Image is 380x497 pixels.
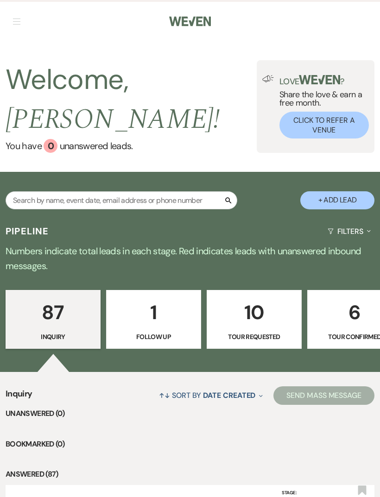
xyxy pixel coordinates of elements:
button: Filters [324,219,374,244]
p: Love ? [279,75,369,86]
a: 1Follow Up [106,290,201,349]
p: Follow Up [112,332,195,342]
button: Send Mass Message [273,386,374,405]
button: Click to Refer a Venue [279,112,369,138]
li: Unanswered (0) [6,408,374,420]
span: [PERSON_NAME] ! [6,98,220,141]
button: Sort By Date Created [155,383,266,408]
h2: Welcome, [6,60,257,139]
p: Tour Requested [213,332,296,342]
span: Inquiry [6,388,32,408]
input: Search by name, event date, email address or phone number [6,191,237,209]
div: 0 [44,139,57,153]
p: 1 [112,297,195,328]
h3: Pipeline [6,225,49,238]
span: ↑↓ [159,390,170,400]
p: 87 [12,297,95,328]
a: You have 0 unanswered leads. [6,139,257,153]
label: Stage: [282,488,351,497]
a: 10Tour Requested [207,290,302,349]
div: Share the love & earn a free month. [274,75,369,138]
p: Inquiry [12,332,95,342]
a: 87Inquiry [6,290,101,349]
img: loud-speaker-illustration.svg [262,75,274,82]
span: Date Created [203,390,255,400]
p: 10 [213,297,296,328]
img: weven-logo-green.svg [299,75,340,84]
img: Weven Logo [169,12,211,31]
li: Answered (87) [6,468,374,480]
button: + Add Lead [300,191,374,209]
li: Bookmarked (0) [6,438,374,450]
